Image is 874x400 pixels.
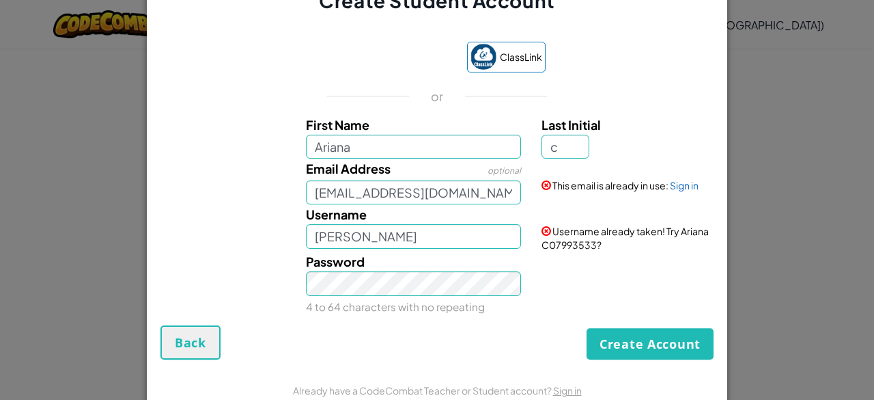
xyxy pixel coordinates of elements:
[293,384,553,397] span: Already have a CodeCombat Teacher or Student account?
[553,384,582,397] a: Sign in
[306,300,485,313] small: 4 to 64 characters with no repeating
[175,334,206,351] span: Back
[322,43,460,73] iframe: Sign in with Google Button
[306,117,369,133] span: First Name
[488,165,521,176] span: optional
[306,206,367,222] span: Username
[470,44,496,70] img: classlink-logo-small.png
[306,161,391,176] span: Email Address
[160,325,221,360] button: Back
[552,179,668,191] span: This email is already in use:
[500,47,542,67] span: ClassLink
[306,254,365,269] span: Password
[670,179,699,191] a: Sign in
[541,117,601,133] span: Last Initial
[431,88,444,105] p: or
[587,328,714,360] button: Create Account
[541,225,709,251] span: Username already taken! Try Ariana C07993533?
